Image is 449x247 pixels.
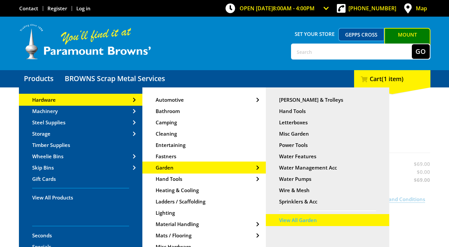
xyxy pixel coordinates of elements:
[266,151,389,162] a: Go to the Water Features page
[266,128,389,139] a: Go to the Misc Garden page
[156,221,199,227] span: Material Handling
[412,44,430,59] button: Go
[32,164,54,171] span: Skip Bins
[279,187,310,193] span: Wire & Mesh
[279,96,343,103] span: [PERSON_NAME] & Trolleys
[279,198,317,205] span: Sprinklers & Acc
[279,164,337,171] span: Water Management Acc
[266,215,389,225] a: Go to the Garden page
[19,70,58,87] a: Go to the Products page
[156,96,184,103] span: Automotive
[156,108,180,114] span: Bathroom
[142,207,266,218] a: Go to the Lighting page
[47,5,67,12] a: Go to the registration page
[266,162,389,173] a: Go to the Water Management Acc page
[142,151,266,162] a: Go to the Fastners page
[338,28,384,41] a: Gepps Cross
[266,106,389,116] a: Go to the Hand Tools page
[266,117,389,128] a: Go to the Letterboxes page
[156,176,182,182] span: Hand Tools
[279,176,311,182] span: Water Pumps
[60,70,170,87] a: Go to the BROWNS Scrap Metal Services page
[384,28,430,53] a: Mount [PERSON_NAME]
[156,198,205,205] span: Ladders / Scaffolding
[266,174,389,184] a: Go to the Water Pumps page
[142,106,266,116] a: Go to the Bathroom page
[32,176,56,182] span: Gift Cards
[19,174,142,184] a: Go to the Gift Cards page
[382,75,404,83] span: (1 item)
[279,130,309,137] span: Misc Garden
[142,219,266,229] a: Go to the Material Handling page
[19,94,142,105] a: Go to the Hardware page
[142,162,266,173] a: Go to the Garden page
[292,44,412,59] input: Search
[19,192,142,203] a: Go to the Products page
[19,5,38,12] a: Go to the Contact page
[19,106,142,116] a: Go to the Machinery page
[19,151,142,162] a: Go to the Wheelie Bins page
[266,140,389,150] a: Go to the Power Tools page
[32,119,65,126] span: Steel Supplies
[273,5,315,12] span: 8:00am - 4:00pm
[156,130,177,137] span: Cleaning
[291,28,338,40] span: Set your store
[19,162,142,173] a: Go to the Skip Bins page
[19,23,152,60] img: Paramount Browns'
[156,164,174,171] span: Garden
[142,230,266,241] a: Go to the Mats / Flooring page
[142,128,266,139] a: Go to the Cleaning page
[32,130,50,137] span: Storage
[279,108,306,114] span: Hand Tools
[142,196,266,207] a: Go to the Ladders / Scaffolding page
[142,94,266,105] a: Go to the Automotive page
[156,187,199,193] span: Heating & Cooling
[32,108,58,114] span: Machinery
[19,128,142,139] a: Go to the Storage page
[32,194,73,201] span: View All Products
[156,153,176,160] span: Fastners
[142,185,266,195] a: Go to the Heating & Cooling page
[32,96,56,103] span: Hardware
[142,174,266,184] a: Go to the Hand Tools page
[142,140,266,150] a: Go to the Entertaining page
[32,153,63,160] span: Wheelie Bins
[240,5,315,12] span: OPEN [DATE]
[19,117,142,128] a: Go to the Steel Supplies page
[142,117,266,128] a: Go to the Camping page
[76,5,91,12] a: Log in
[354,70,430,87] div: Cart
[32,142,70,148] span: Timber Supplies
[156,209,175,216] span: Lighting
[19,230,142,241] a: Go to the Seconds page
[279,142,308,148] span: Power Tools
[266,94,389,105] a: Go to the Barrows & Trolleys page
[266,185,389,195] a: Go to the Wire & Mesh page
[156,142,186,148] span: Entertaining
[279,217,317,223] span: View All Garden
[19,140,142,150] a: Go to the Timber Supplies page
[279,153,316,160] span: Water Features
[156,232,191,239] span: Mats / Flooring
[266,196,389,207] a: Go to the Sprinklers & Acc page
[32,232,52,239] span: Seconds
[279,119,308,126] span: Letterboxes
[156,119,177,126] span: Camping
